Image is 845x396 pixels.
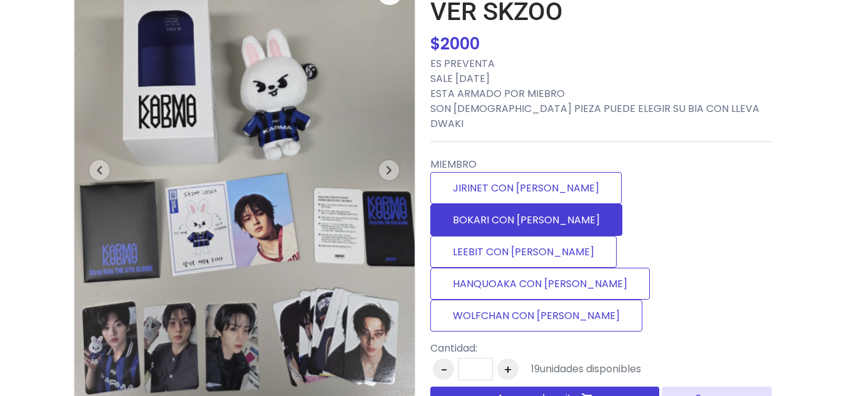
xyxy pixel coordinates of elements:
[430,236,617,268] label: LEEBIT CON [PERSON_NAME]
[531,362,540,376] span: 19
[433,358,454,380] button: -
[430,268,650,300] label: HANQUOAKA CON [PERSON_NAME]
[430,300,642,332] label: WOLFCHAN CON [PERSON_NAME]
[430,32,772,56] div: $
[497,358,519,380] button: +
[430,204,622,236] label: BOKARI CON [PERSON_NAME]
[430,172,622,204] label: JIRINET CON [PERSON_NAME]
[430,152,772,337] div: MIEMBRO
[430,341,641,356] p: Cantidad:
[430,56,772,131] p: ES PREVENTA SALE [DATE] ESTA ARMADO POR MIEBRO SON [DEMOGRAPHIC_DATA] PIEZA PUEDE ELEGIR SU BIA C...
[531,362,641,377] div: unidades disponibles
[440,33,480,55] span: 2000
